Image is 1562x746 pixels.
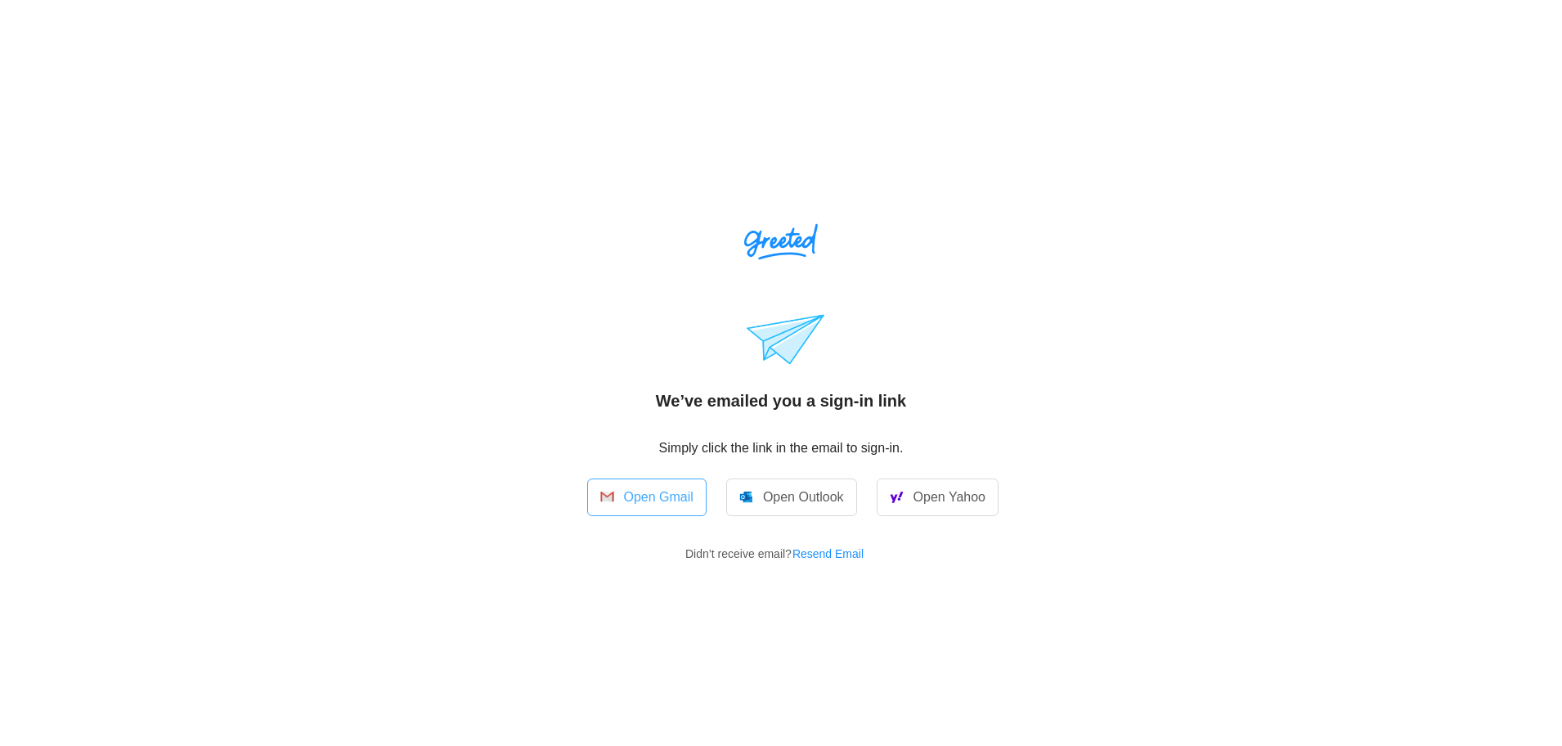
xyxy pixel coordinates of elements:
p: Didn’t receive email? [587,541,976,567]
img: Greeted [600,492,614,502]
p: Simply click the link in the email to sign-in. [659,441,904,455]
img: Greeted [744,223,818,259]
a: Open Outlook [726,479,857,516]
img: Greeted [890,488,904,507]
img: Greeted [739,491,753,504]
img: Greeted [736,294,826,364]
a: Open Yahoo [877,479,999,516]
h2: We’ve emailed you a sign-in link [587,389,976,412]
button: Resend Email [792,541,877,567]
a: Open Gmail [587,479,707,516]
